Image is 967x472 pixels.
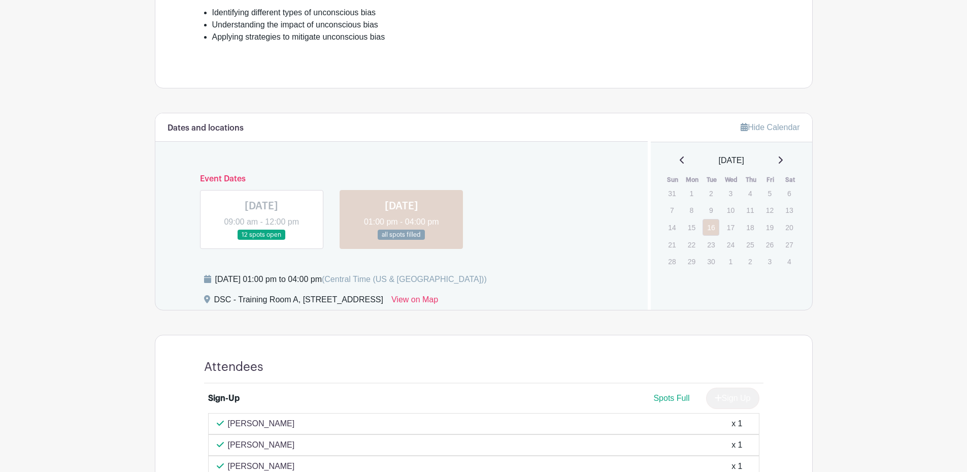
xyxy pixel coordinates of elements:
[722,254,739,269] p: 1
[214,294,383,310] div: DSC - Training Room A, [STREET_ADDRESS]
[683,202,700,218] p: 8
[322,275,487,284] span: (Central Time (US & [GEOGRAPHIC_DATA]))
[663,219,680,235] p: 14
[761,185,778,201] p: 5
[781,219,797,235] p: 20
[722,219,739,235] p: 17
[683,237,700,253] p: 22
[653,394,689,402] span: Spots Full
[212,19,763,31] li: Understanding the impact of unconscious bias
[722,185,739,201] p: 3
[719,154,744,167] span: [DATE]
[722,202,739,218] p: 10
[722,175,742,185] th: Wed
[761,237,778,253] p: 26
[212,31,763,43] li: Applying strategies to mitigate unconscious bias
[742,237,758,253] p: 25
[703,202,719,218] p: 9
[731,439,742,451] div: x 1
[781,237,797,253] p: 27
[683,254,700,269] p: 29
[683,185,700,201] p: 1
[703,185,719,201] p: 2
[722,237,739,253] p: 24
[741,175,761,185] th: Thu
[663,237,680,253] p: 21
[683,219,700,235] p: 15
[168,123,244,133] h6: Dates and locations
[742,202,758,218] p: 11
[761,202,778,218] p: 12
[683,175,703,185] th: Mon
[761,175,781,185] th: Fri
[742,185,758,201] p: 4
[702,175,722,185] th: Tue
[663,254,680,269] p: 28
[204,360,263,374] h4: Attendees
[761,219,778,235] p: 19
[212,7,763,19] li: Identifying different types of unconscious bias
[192,174,612,184] h6: Event Dates
[781,185,797,201] p: 6
[208,392,240,404] div: Sign-Up
[742,219,758,235] p: 18
[703,254,719,269] p: 30
[663,185,680,201] p: 31
[703,219,719,236] a: 16
[228,439,295,451] p: [PERSON_NAME]
[731,418,742,430] div: x 1
[742,254,758,269] p: 2
[215,273,487,286] div: [DATE] 01:00 pm to 04:00 pm
[391,294,438,310] a: View on Map
[781,202,797,218] p: 13
[703,237,719,253] p: 23
[663,202,680,218] p: 7
[663,175,683,185] th: Sun
[780,175,800,185] th: Sat
[741,123,799,132] a: Hide Calendar
[228,418,295,430] p: [PERSON_NAME]
[781,254,797,269] p: 4
[761,254,778,269] p: 3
